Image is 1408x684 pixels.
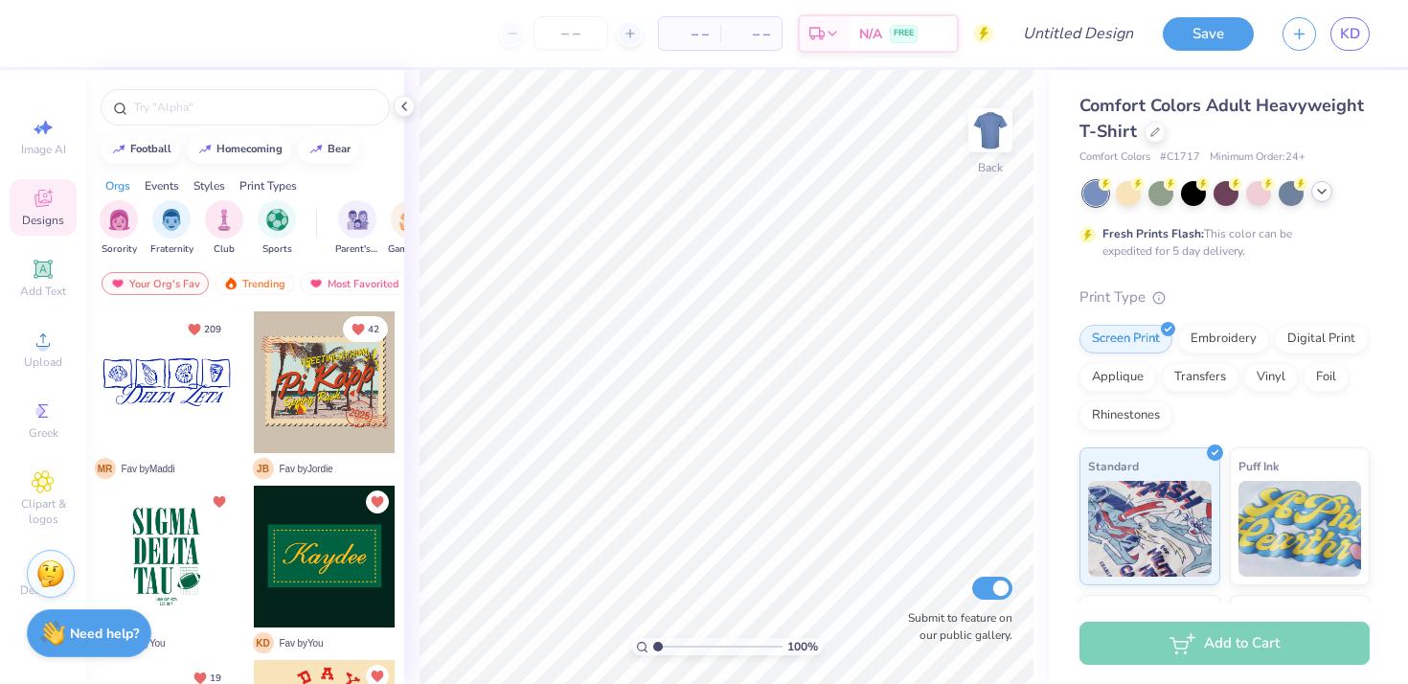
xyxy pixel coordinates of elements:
img: trend_line.gif [111,144,126,155]
span: Club [214,242,235,257]
img: trend_line.gif [308,144,324,155]
span: FREE [894,27,914,40]
img: Back [971,111,1010,149]
div: Print Types [239,177,297,194]
img: Game Day Image [399,209,421,231]
span: Parent's Weekend [335,242,379,257]
div: filter for Sorority [100,200,138,257]
div: football [130,144,171,154]
strong: Need help? [70,625,139,643]
button: filter button [388,200,432,257]
button: filter button [205,200,243,257]
img: most_fav.gif [308,277,324,290]
div: filter for Game Day [388,200,432,257]
img: Club Image [214,209,235,231]
div: Your Org's Fav [102,272,209,295]
button: Unlike [208,490,231,513]
div: filter for Club [205,200,243,257]
div: Transfers [1162,363,1238,392]
div: This color can be expedited for 5 day delivery. [1102,225,1338,260]
span: Puff Ink [1238,456,1279,476]
span: KD [1340,23,1360,45]
div: Rhinestones [1079,401,1172,430]
span: Comfort Colors Adult Heavyweight T-Shirt [1079,94,1364,143]
div: Print Type [1079,286,1370,308]
span: – – [670,24,709,44]
button: bear [298,135,359,164]
input: Untitled Design [1008,14,1148,53]
a: KD [1330,17,1370,51]
span: Designs [22,213,64,228]
span: K D [253,632,274,653]
button: filter button [258,200,296,257]
span: Fav by You [280,636,324,650]
span: J B [253,458,274,479]
span: Game Day [388,242,432,257]
img: Fraternity Image [161,209,182,231]
input: Try "Alpha" [132,98,377,117]
div: Applique [1079,363,1156,392]
div: Trending [215,272,294,295]
img: Sports Image [266,209,288,231]
div: Back [978,159,1003,176]
span: Sorority [102,242,137,257]
img: trend_line.gif [197,144,213,155]
button: homecoming [187,135,291,164]
div: filter for Fraternity [150,200,193,257]
input: – – [534,16,608,51]
div: Styles [193,177,225,194]
button: football [101,135,180,164]
button: filter button [150,200,193,257]
div: Vinyl [1244,363,1298,392]
span: Minimum Order: 24 + [1210,149,1306,166]
span: Greek [29,425,58,441]
button: Save [1163,17,1254,51]
img: Puff Ink [1238,481,1362,577]
div: bear [328,144,351,154]
button: filter button [100,200,138,257]
label: Submit to feature on our public gallery. [897,609,1012,644]
div: filter for Parent's Weekend [335,200,379,257]
img: most_fav.gif [110,277,125,290]
img: Standard [1088,481,1212,577]
span: Comfort Colors [1079,149,1150,166]
div: Events [145,177,179,194]
img: trending.gif [223,277,238,290]
div: Embroidery [1178,325,1269,353]
span: # C1717 [1160,149,1200,166]
span: Fraternity [150,242,193,257]
span: M R [95,458,116,479]
span: Fav by Jordie [280,462,333,476]
button: filter button [335,200,379,257]
span: Clipart & logos [10,496,77,527]
div: Screen Print [1079,325,1172,353]
div: Most Favorited [300,272,408,295]
span: Add Text [20,284,66,299]
div: filter for Sports [258,200,296,257]
span: Decorate [20,582,66,598]
span: Fav by Maddi [122,462,175,476]
div: homecoming [216,144,283,154]
strong: Fresh Prints Flash: [1102,226,1204,241]
span: 100 % [787,638,818,655]
button: Unlike [366,490,389,513]
span: Sports [262,242,292,257]
span: – – [732,24,770,44]
img: Parent's Weekend Image [347,209,369,231]
span: Upload [24,354,62,370]
span: Image AI [21,142,66,157]
div: Orgs [105,177,130,194]
span: Standard [1088,456,1139,476]
img: Sorority Image [108,209,130,231]
span: N/A [859,24,882,44]
div: Foil [1304,363,1349,392]
div: Digital Print [1275,325,1368,353]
